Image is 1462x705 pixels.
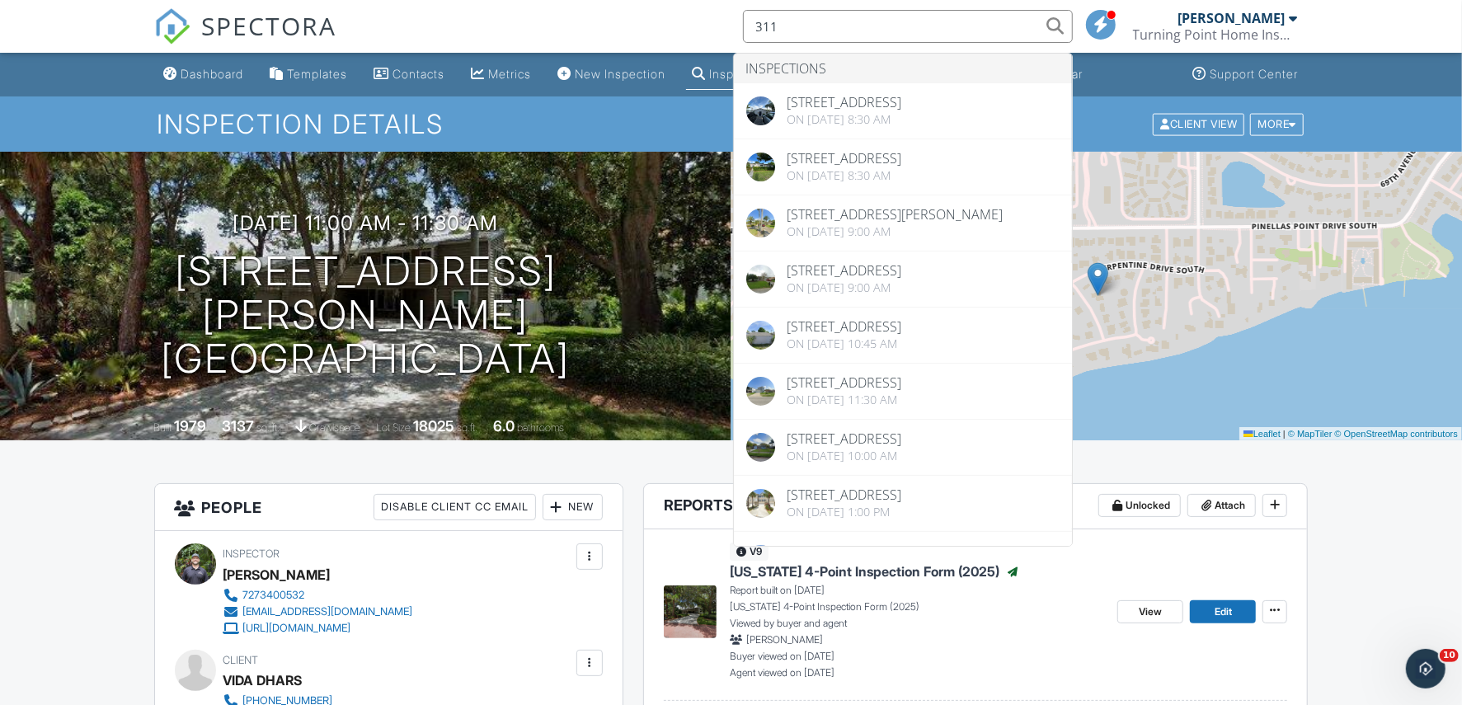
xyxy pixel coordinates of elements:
[174,417,206,435] div: 1979
[223,668,303,693] div: VIDA DHARS
[787,113,902,126] div: On [DATE] 8:30 am
[489,67,532,81] div: Metrics
[746,265,775,294] img: streetview
[1335,429,1458,439] a: © OpenStreetMap contributors
[787,264,902,277] div: [STREET_ADDRESS]
[457,421,477,434] span: sq.ft.
[309,421,360,434] span: crawlspace
[1283,429,1286,439] span: |
[157,110,1305,139] h1: Inspection Details
[493,417,515,435] div: 6.0
[288,67,348,81] div: Templates
[1250,113,1304,135] div: More
[154,22,337,57] a: SPECTORA
[734,420,1072,475] a: [STREET_ADDRESS] On [DATE] 10:00 am
[223,587,413,604] a: 7273400532
[243,622,351,635] div: [URL][DOMAIN_NAME]
[787,432,902,445] div: [STREET_ADDRESS]
[368,59,452,90] a: Contacts
[734,251,1072,307] a: [STREET_ADDRESS] On [DATE] 9:00 am
[734,476,1072,531] a: [STREET_ADDRESS] On [DATE] 1:00 pm
[233,212,498,234] h3: [DATE] 11:00 am - 11:30 am
[1088,262,1108,296] img: Marker
[787,449,902,463] div: On [DATE] 10:00 am
[734,308,1072,363] a: [STREET_ADDRESS] On [DATE] 10:45 am
[787,169,902,182] div: On [DATE] 8:30 am
[787,225,1004,238] div: On [DATE] 9:00 am
[1133,26,1298,43] div: Turning Point Home Inspections
[157,59,251,90] a: Dashboard
[376,421,411,434] span: Lot Size
[413,417,454,435] div: 18025
[1153,113,1244,135] div: Client View
[576,67,666,81] div: New Inspection
[552,59,673,90] a: New Inspection
[746,321,775,350] img: streetview
[543,494,603,520] div: New
[746,545,775,574] img: streetview
[787,505,902,519] div: On [DATE] 1:00 pm
[243,605,413,618] div: [EMAIL_ADDRESS][DOMAIN_NAME]
[1288,429,1333,439] a: © MapTiler
[734,54,1072,83] li: Inspections
[465,59,538,90] a: Metrics
[746,433,775,462] img: streetview
[1151,117,1248,129] a: Client View
[243,589,305,602] div: 7273400532
[746,489,775,518] img: streetview
[154,8,190,45] img: The Best Home Inspection Software - Spectora
[787,281,902,294] div: On [DATE] 9:00 am
[223,562,331,587] div: [PERSON_NAME]
[153,421,172,434] span: Built
[787,208,1004,221] div: [STREET_ADDRESS][PERSON_NAME]
[787,337,902,350] div: On [DATE] 10:45 am
[787,320,902,333] div: [STREET_ADDRESS]
[256,421,280,434] span: sq. ft.
[743,10,1073,43] input: Search everything...
[686,59,784,90] a: Inspections
[787,152,902,165] div: [STREET_ADDRESS]
[787,393,902,407] div: On [DATE] 11:30 am
[1406,649,1446,689] iframe: Intercom live chat
[223,604,413,620] a: [EMAIL_ADDRESS][DOMAIN_NAME]
[202,8,337,43] span: SPECTORA
[181,67,244,81] div: Dashboard
[517,421,564,434] span: bathrooms
[1187,59,1305,90] a: Support Center
[746,153,775,181] img: 1d1c4a788eaa2f88ad4905cc7ae4ae3d.jpeg
[787,544,902,557] div: [STREET_ADDRESS]
[734,364,1072,419] a: [STREET_ADDRESS] On [DATE] 11:30 am
[223,654,259,666] span: Client
[223,620,413,637] a: [URL][DOMAIN_NAME]
[787,376,902,389] div: [STREET_ADDRESS]
[264,59,355,90] a: Templates
[374,494,536,520] div: Disable Client CC Email
[223,548,280,560] span: Inspector
[1243,429,1281,439] a: Leaflet
[734,532,1072,587] a: [STREET_ADDRESS]
[746,209,775,237] img: streetview
[1178,10,1286,26] div: [PERSON_NAME]
[734,83,1072,139] a: [STREET_ADDRESS] On [DATE] 8:30 am
[787,96,902,109] div: [STREET_ADDRESS]
[746,96,775,125] img: 9513636af4447a798aefa0eee32a7e50.jpeg
[155,484,623,531] h3: People
[1210,67,1299,81] div: Support Center
[787,488,902,501] div: [STREET_ADDRESS]
[734,139,1072,195] a: [STREET_ADDRESS] On [DATE] 8:30 am
[1440,649,1459,662] span: 10
[710,67,778,81] div: Inspections
[746,377,775,406] img: streetview
[393,67,445,81] div: Contacts
[734,195,1072,251] a: [STREET_ADDRESS][PERSON_NAME] On [DATE] 9:00 am
[222,417,254,435] div: 3137
[26,250,705,380] h1: [STREET_ADDRESS][PERSON_NAME] [GEOGRAPHIC_DATA]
